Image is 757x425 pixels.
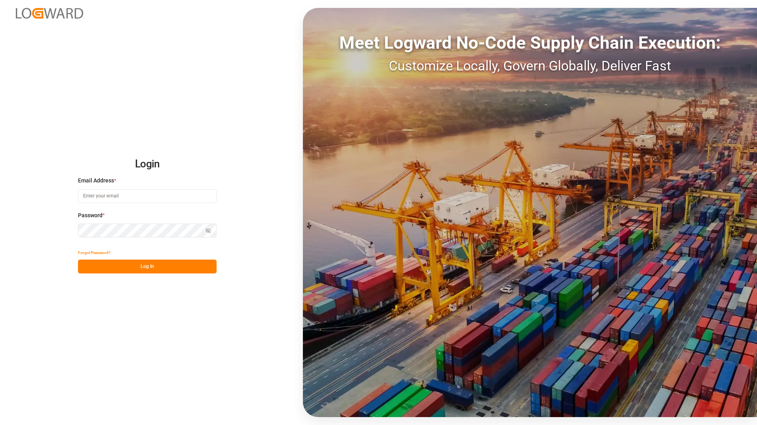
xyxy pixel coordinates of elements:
[78,211,103,220] span: Password
[78,152,217,177] h2: Login
[16,8,83,19] img: Logward_new_orange.png
[303,56,757,76] div: Customize Locally, Govern Globally, Deliver Fast
[78,260,217,273] button: Log In
[303,30,757,56] div: Meet Logward No-Code Supply Chain Execution:
[78,246,110,260] button: Forgot Password?
[78,189,217,203] input: Enter your email
[78,176,114,185] span: Email Address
